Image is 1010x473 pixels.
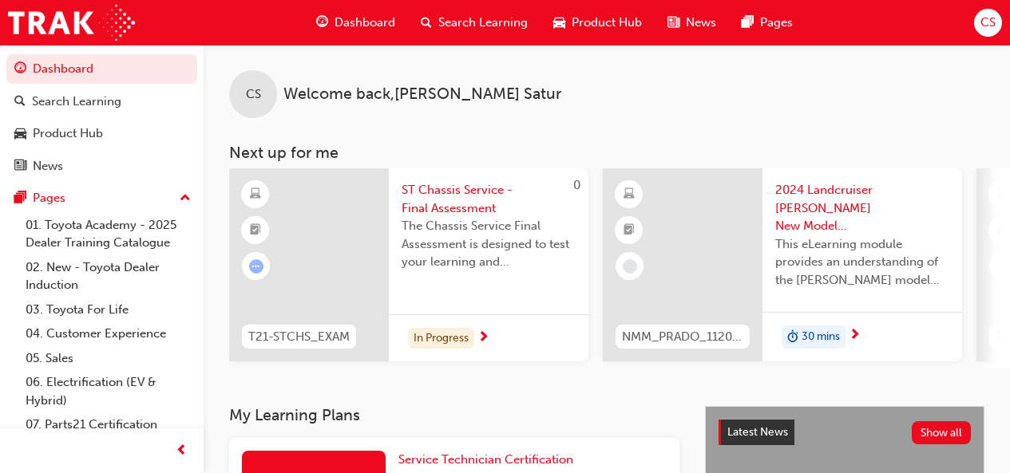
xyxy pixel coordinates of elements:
[980,14,996,32] span: CS
[14,95,26,109] span: search-icon
[398,451,580,469] a: Service Technician Certification
[729,6,806,39] a: pages-iconPages
[303,6,408,39] a: guage-iconDashboard
[33,189,65,207] div: Pages
[573,178,580,192] span: 0
[655,6,729,39] a: news-iconNews
[19,370,197,412] a: 06. Electrification (EV & Hybrid)
[19,346,197,371] a: 05. Sales
[6,119,197,148] a: Product Hub
[408,328,474,349] div: In Progress
[686,14,716,32] span: News
[180,188,191,209] span: up-icon
[398,452,573,467] span: Service Technician Certification
[802,328,840,346] span: 30 mins
[402,181,576,217] span: ST Chassis Service - Final Assessment
[19,321,197,346] a: 04. Customer Experience
[742,13,754,33] span: pages-icon
[283,85,561,104] span: Welcome back , [PERSON_NAME] Satur
[667,13,679,33] span: news-icon
[19,298,197,322] a: 03. Toyota For Life
[719,420,971,445] a: Latest NewsShow all
[229,168,588,361] a: 0T21-STCHS_EXAMST Chassis Service - Final AssessmentThe Chassis Service Final Assessment is desig...
[6,51,197,183] button: DashboardSearch LearningProduct HubNews
[849,329,861,343] span: next-icon
[6,152,197,181] a: News
[33,124,103,143] div: Product Hub
[402,217,576,271] span: The Chassis Service Final Assessment is designed to test your learning and understanding of the m...
[19,412,197,437] a: 07. Parts21 Certification
[14,127,26,141] span: car-icon
[6,54,197,84] a: Dashboard
[250,220,261,241] span: booktick-icon
[541,6,655,39] a: car-iconProduct Hub
[974,9,1002,37] button: CS
[249,259,263,274] span: learningRecordVerb_ATTEMPT-icon
[176,441,188,461] span: prev-icon
[246,85,261,104] span: CS
[19,213,197,255] a: 01. Toyota Academy - 2025 Dealer Training Catalogue
[229,406,679,424] h3: My Learning Plans
[335,14,395,32] span: Dashboard
[6,87,197,116] a: Search Learning
[204,144,1010,162] h3: Next up for me
[477,331,489,345] span: next-icon
[787,327,798,348] span: duration-icon
[438,14,528,32] span: Search Learning
[250,184,261,205] span: learningResourceType_ELEARNING-icon
[32,93,121,111] div: Search Learning
[572,14,642,32] span: Product Hub
[775,181,949,235] span: 2024 Landcruiser [PERSON_NAME] New Model Mechanisms - Model Outline 1
[19,255,197,298] a: 02. New - Toyota Dealer Induction
[997,184,1008,205] span: learningResourceType_ELEARNING-icon
[727,425,788,439] span: Latest News
[553,13,565,33] span: car-icon
[14,191,26,206] span: pages-icon
[775,235,949,290] span: This eLearning module provides an understanding of the [PERSON_NAME] model line-up and its Katash...
[624,184,635,205] span: learningResourceType_ELEARNING-icon
[623,259,637,274] span: learningRecordVerb_NONE-icon
[760,14,793,32] span: Pages
[14,62,26,77] span: guage-icon
[14,160,26,174] span: news-icon
[956,419,994,457] iframe: Intercom live chat
[421,13,432,33] span: search-icon
[316,13,328,33] span: guage-icon
[997,220,1008,241] span: booktick-icon
[6,183,197,213] button: Pages
[912,421,972,444] button: Show all
[33,157,63,175] div: News
[603,168,962,361] a: NMM_PRADO_112024_MODULE_12024 Landcruiser [PERSON_NAME] New Model Mechanisms - Model Outline 1Thi...
[248,328,350,346] span: T21-STCHS_EXAM
[8,5,135,41] img: Trak
[408,6,541,39] a: search-iconSearch Learning
[624,220,635,241] span: booktick-icon
[622,328,743,346] span: NMM_PRADO_112024_MODULE_1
